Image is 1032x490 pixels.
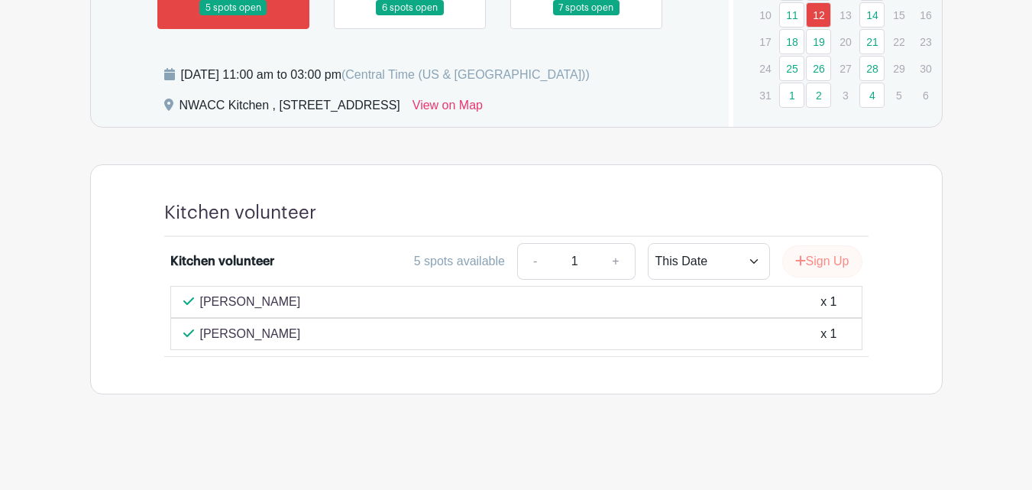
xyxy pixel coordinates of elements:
p: 29 [886,57,911,80]
p: 13 [833,3,858,27]
a: 11 [779,2,804,28]
a: 25 [779,56,804,81]
a: 14 [859,2,885,28]
div: x 1 [820,293,836,311]
p: 31 [752,83,778,107]
a: View on Map [412,96,483,121]
div: x 1 [820,325,836,343]
p: 5 [886,83,911,107]
button: Sign Up [782,245,862,277]
h4: Kitchen volunteer [164,202,316,224]
a: 12 [806,2,831,28]
p: 16 [913,3,938,27]
a: + [597,243,635,280]
p: 10 [752,3,778,27]
p: 15 [886,3,911,27]
span: (Central Time (US & [GEOGRAPHIC_DATA])) [341,68,590,81]
a: 26 [806,56,831,81]
p: 24 [752,57,778,80]
a: 4 [859,83,885,108]
p: 20 [833,30,858,54]
p: [PERSON_NAME] [200,293,301,311]
p: 22 [886,30,911,54]
p: 3 [833,83,858,107]
a: 21 [859,29,885,54]
p: 17 [752,30,778,54]
div: Kitchen volunteer [170,252,274,271]
a: 2 [806,83,831,108]
div: NWACC Kitchen , [STREET_ADDRESS] [180,96,400,121]
a: 1 [779,83,804,108]
p: 30 [913,57,938,80]
p: 27 [833,57,858,80]
a: 28 [859,56,885,81]
div: [DATE] 11:00 am to 03:00 pm [181,66,590,84]
a: - [517,243,552,280]
a: 18 [779,29,804,54]
p: 23 [913,30,938,54]
p: 6 [913,83,938,107]
div: 5 spots available [414,252,505,271]
a: 19 [806,29,831,54]
p: [PERSON_NAME] [200,325,301,343]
